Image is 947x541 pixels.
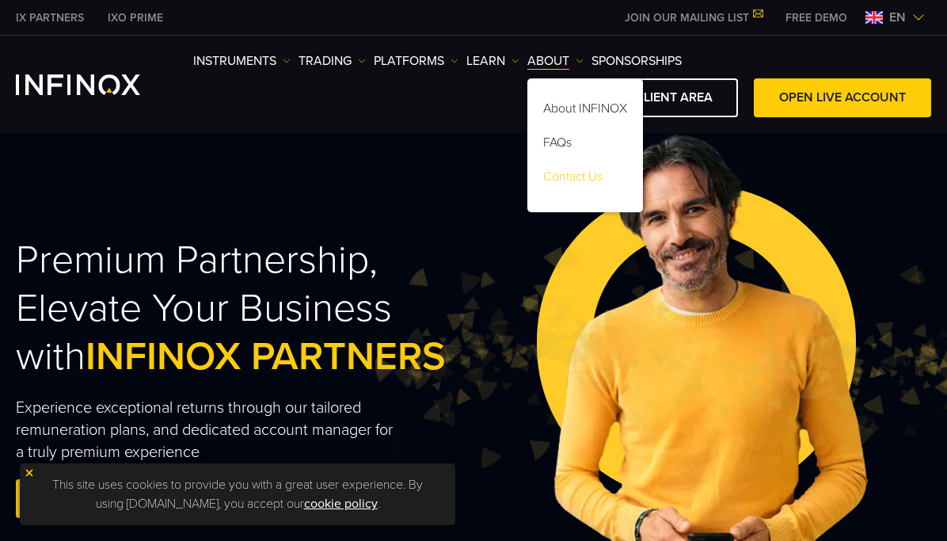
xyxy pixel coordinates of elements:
[28,471,447,517] p: This site uses cookies to provide you with a great user experience. By using [DOMAIN_NAME], you a...
[299,51,366,70] a: TRADING
[86,333,446,380] span: INFINOX PARTNERS
[774,10,859,26] a: INFINOX MENU
[16,479,188,518] a: BECOME A PARTNER
[24,467,35,478] img: yellow close icon
[754,78,931,117] a: OPEN LIVE ACCOUNT
[527,128,643,162] a: FAQs
[550,78,738,117] a: LOGIN TO CLIENT AREA
[613,11,774,25] a: JOIN OUR MAILING LIST
[466,51,519,70] a: Learn
[4,10,96,26] a: INFINOX
[527,94,643,128] a: About INFINOX
[16,74,177,95] a: INFINOX Logo
[96,10,175,26] a: INFINOX
[304,496,378,512] a: cookie policy
[374,51,458,70] a: PLATFORMS
[16,236,501,381] h2: Premium Partnership, Elevate Your Business with
[883,8,912,27] span: en
[591,51,682,70] a: SPONSORSHIPS
[527,162,643,196] a: Contact Us
[193,51,291,70] a: Instruments
[16,397,404,463] p: Experience exceptional returns through our tailored remuneration plans, and dedicated account man...
[527,51,584,70] a: ABOUT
